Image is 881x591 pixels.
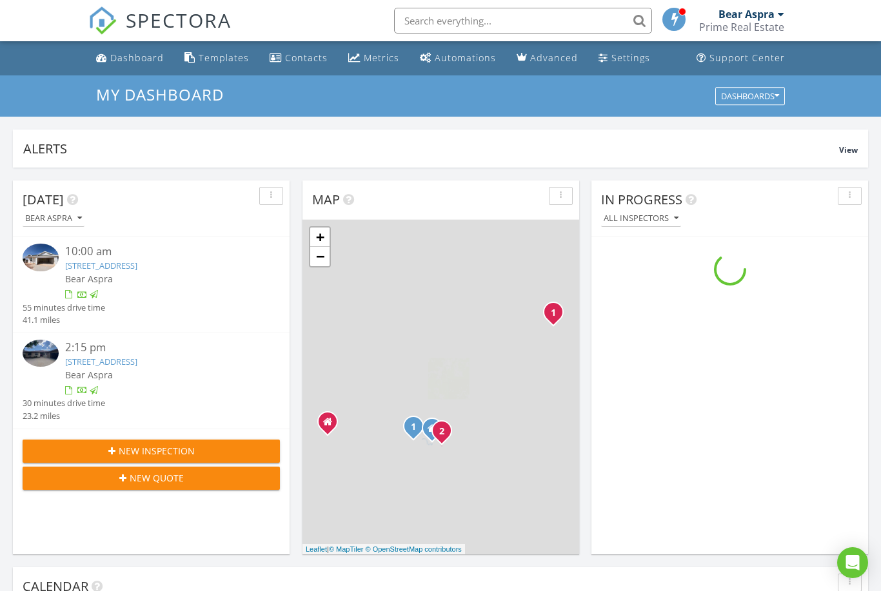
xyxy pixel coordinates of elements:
[364,52,399,64] div: Metrics
[601,210,681,228] button: All Inspectors
[435,52,496,64] div: Automations
[709,52,785,64] div: Support Center
[23,191,64,208] span: [DATE]
[25,214,82,223] div: Bear Aspra
[432,428,440,436] div: 338 Yorktown Blvd, Kerrville TX 78028
[119,444,195,458] span: New Inspection
[604,214,678,223] div: All Inspectors
[88,17,232,44] a: SPECTORA
[439,427,444,436] i: 2
[23,410,105,422] div: 23.2 miles
[110,52,164,64] div: Dashboard
[366,545,462,553] a: © OpenStreetMap contributors
[699,21,784,34] div: Prime Real Estate
[65,260,137,271] a: [STREET_ADDRESS]
[837,547,868,578] div: Open Intercom Messenger
[23,314,105,326] div: 41.1 miles
[23,244,59,271] img: 9325996%2Fcover_photos%2FcmScP1lGoQczXRwCVidb%2Fsmall.jpg
[264,46,333,70] a: Contacts
[415,46,501,70] a: Automations (Basic)
[65,273,113,285] span: Bear Aspra
[65,244,258,260] div: 10:00 am
[179,46,254,70] a: Templates
[88,6,117,35] img: The Best Home Inspection Software - Spectora
[91,46,169,70] a: Dashboard
[442,431,450,438] div: 2100 Vista Ridge Dr, Kerrville, TX 78028
[23,467,280,490] button: New Quote
[302,544,465,555] div: |
[96,84,224,105] span: My Dashboard
[839,144,858,155] span: View
[394,8,652,34] input: Search everything...
[343,46,404,70] a: Metrics
[511,46,583,70] a: Advanced
[691,46,790,70] a: Support Center
[601,191,682,208] span: In Progress
[23,340,280,422] a: 2:15 pm [STREET_ADDRESS] Bear Aspra 30 minutes drive time 23.2 miles
[329,545,364,553] a: © MapTiler
[23,244,280,326] a: 10:00 am [STREET_ADDRESS] Bear Aspra 55 minutes drive time 41.1 miles
[65,369,113,381] span: Bear Aspra
[306,545,327,553] a: Leaflet
[411,423,416,432] i: 1
[611,52,650,64] div: Settings
[553,312,561,320] div: 142 Alameda dr, Fredericksburg, tx 78624
[715,87,785,105] button: Dashboards
[310,228,330,247] a: Zoom in
[413,426,421,434] div: 116 Methodist Encampment Rd, Kerrville, TX 78028
[23,440,280,463] button: New Inspection
[126,6,232,34] span: SPECTORA
[23,140,839,157] div: Alerts
[530,52,578,64] div: Advanced
[23,210,84,228] button: Bear Aspra
[130,471,184,485] span: New Quote
[593,46,655,70] a: Settings
[310,247,330,266] a: Zoom out
[328,421,335,429] div: Hunt TX 78024
[285,52,328,64] div: Contacts
[551,309,556,318] i: 1
[23,340,59,367] img: 9357401%2Fcover_photos%2FhR36LltYBcoBgCcfprgT%2Fsmall.jpg
[65,340,258,356] div: 2:15 pm
[199,52,249,64] div: Templates
[23,397,105,409] div: 30 minutes drive time
[312,191,340,208] span: Map
[65,356,137,367] a: [STREET_ADDRESS]
[721,92,779,101] div: Dashboards
[23,302,105,314] div: 55 minutes drive time
[718,8,775,21] div: Bear Aspra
